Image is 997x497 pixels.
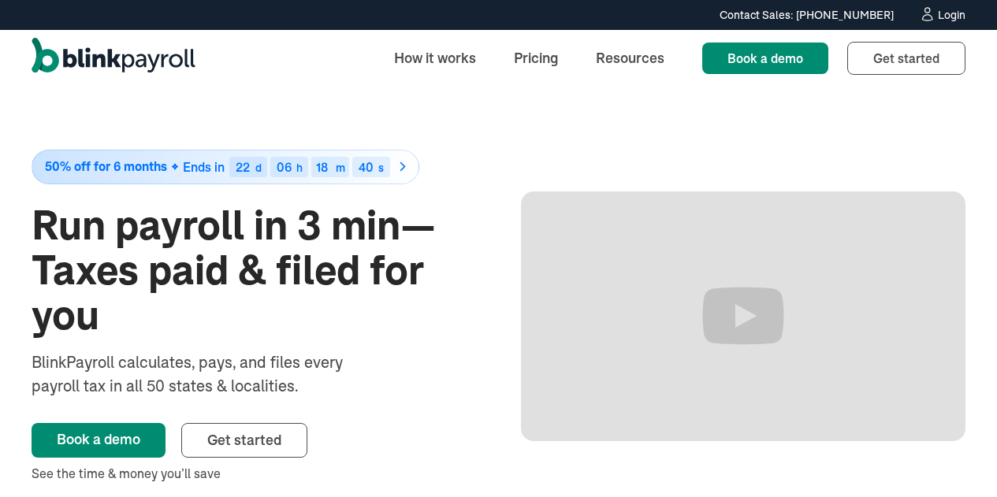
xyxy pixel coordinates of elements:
[32,350,385,398] div: BlinkPayroll calculates, pays, and files every payroll tax in all 50 states & localities.
[32,203,477,339] h1: Run payroll in 3 min—Taxes paid & filed for you
[296,162,303,173] div: h
[336,162,345,173] div: m
[32,38,195,79] a: home
[847,42,965,75] a: Get started
[727,50,803,66] span: Book a demo
[501,41,571,75] a: Pricing
[183,159,225,175] span: Ends in
[919,6,965,24] a: Login
[381,41,489,75] a: How it works
[236,159,250,175] span: 22
[938,9,965,20] div: Login
[359,159,374,175] span: 40
[32,423,166,458] a: Book a demo
[702,43,828,74] a: Book a demo
[521,191,966,441] iframe: Run Payroll in 3 min with BlinkPayroll
[316,159,328,175] span: 18
[720,7,894,24] div: Contact Sales: [PHONE_NUMBER]
[255,162,262,173] div: d
[277,159,292,175] span: 06
[207,431,281,449] span: Get started
[583,41,677,75] a: Resources
[181,423,307,458] a: Get started
[873,50,939,66] span: Get started
[45,160,167,173] span: 50% off for 6 months
[32,464,477,483] div: See the time & money you’ll save
[32,150,477,184] a: 50% off for 6 monthsEnds in22d06h18m40s
[378,162,384,173] div: s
